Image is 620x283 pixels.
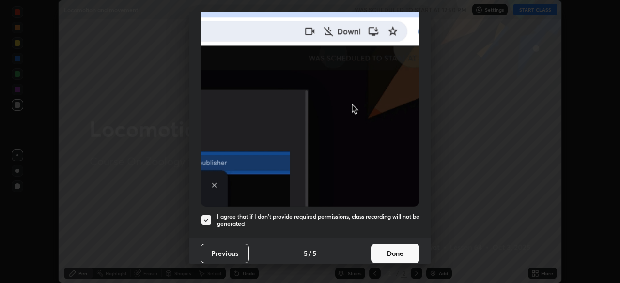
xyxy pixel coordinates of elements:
[371,244,419,263] button: Done
[309,248,311,258] h4: /
[312,248,316,258] h4: 5
[201,244,249,263] button: Previous
[217,213,419,228] h5: I agree that if I don't provide required permissions, class recording will not be generated
[304,248,308,258] h4: 5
